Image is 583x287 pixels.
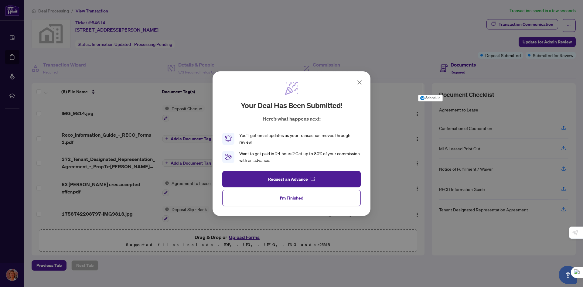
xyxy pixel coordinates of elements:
[559,266,577,284] button: Open asap
[222,171,361,187] button: Request an Advance
[425,95,440,100] span: Schedule
[239,132,361,145] div: You’ll get email updates as your transaction moves through review.
[263,115,321,122] p: Here’s what happens next:
[280,193,303,203] span: I'm Finished
[418,95,443,101] button: Schedule
[222,190,361,206] button: I'm Finished
[239,150,361,164] div: Want to get paid in 24 hours? Get up to 80% of your commission with an advance.
[241,101,343,110] h2: Your deal has been submitted!
[268,174,308,184] span: Request an Advance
